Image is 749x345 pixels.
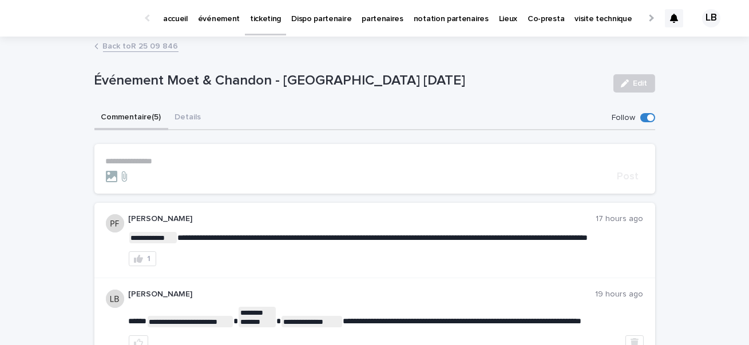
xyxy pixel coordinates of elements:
[613,74,655,93] button: Edit
[94,106,168,130] button: Commentaire (5)
[702,9,720,27] div: LB
[617,171,639,182] span: Post
[23,7,134,30] img: Ls34BcGeRexTGTNfXpUC
[129,214,596,224] p: [PERSON_NAME]
[103,39,179,52] a: Back toR 25 09 846
[148,255,151,263] div: 1
[129,251,156,266] button: 1
[612,113,636,123] p: Follow
[633,79,648,87] span: Edit
[613,171,644,182] button: Post
[596,214,644,224] p: 17 hours ago
[129,290,596,299] p: [PERSON_NAME]
[94,73,604,89] p: Événement Moet & Chandon - [GEOGRAPHIC_DATA] [DATE]
[596,290,644,299] p: 19 hours ago
[168,106,208,130] button: Details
